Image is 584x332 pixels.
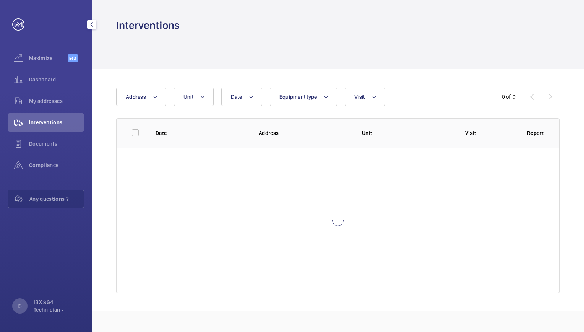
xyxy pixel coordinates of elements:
[345,88,385,106] button: Visit
[116,88,166,106] button: Address
[354,94,365,100] span: Visit
[18,302,22,310] p: IS
[156,129,167,137] p: Date
[34,298,79,314] p: IBX SG4 Technician -
[279,94,317,100] span: Equipment type
[116,18,180,33] h1: Interventions
[29,54,68,62] span: Maximize
[29,195,84,203] span: Any questions ?
[29,76,84,83] span: Dashboard
[29,140,84,148] span: Documents
[68,54,78,62] span: Beta
[29,97,84,105] span: My addresses
[29,161,84,169] span: Compliance
[527,129,544,137] p: Report
[29,119,84,126] span: Interventions
[362,129,453,137] p: Unit
[270,88,337,106] button: Equipment type
[231,94,242,100] span: Date
[126,94,146,100] span: Address
[502,93,516,101] div: 0 of 0
[221,88,262,106] button: Date
[259,129,350,137] p: Address
[465,129,477,137] p: Visit
[183,94,193,100] span: Unit
[174,88,214,106] button: Unit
